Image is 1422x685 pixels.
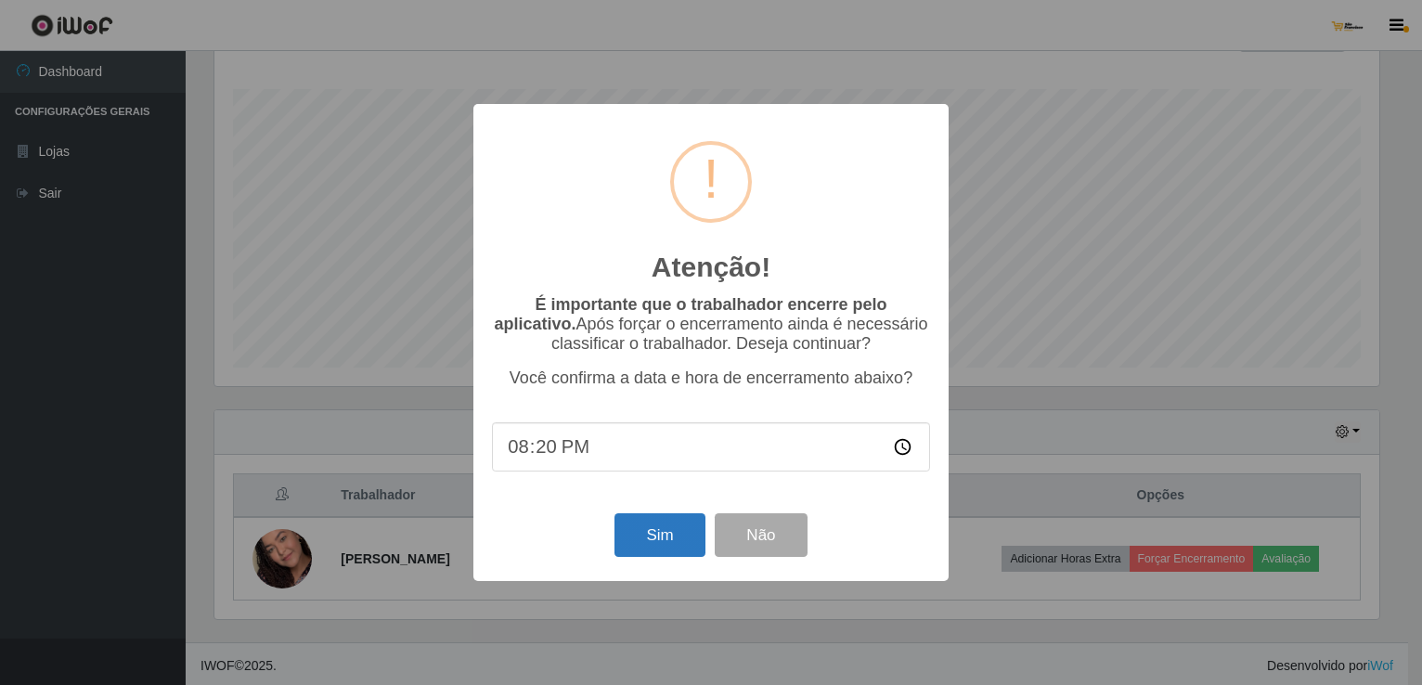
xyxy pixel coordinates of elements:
button: Não [715,513,807,557]
button: Sim [614,513,705,557]
h2: Atenção! [652,251,770,284]
p: Após forçar o encerramento ainda é necessário classificar o trabalhador. Deseja continuar? [492,295,930,354]
b: É importante que o trabalhador encerre pelo aplicativo. [494,295,886,333]
p: Você confirma a data e hora de encerramento abaixo? [492,368,930,388]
